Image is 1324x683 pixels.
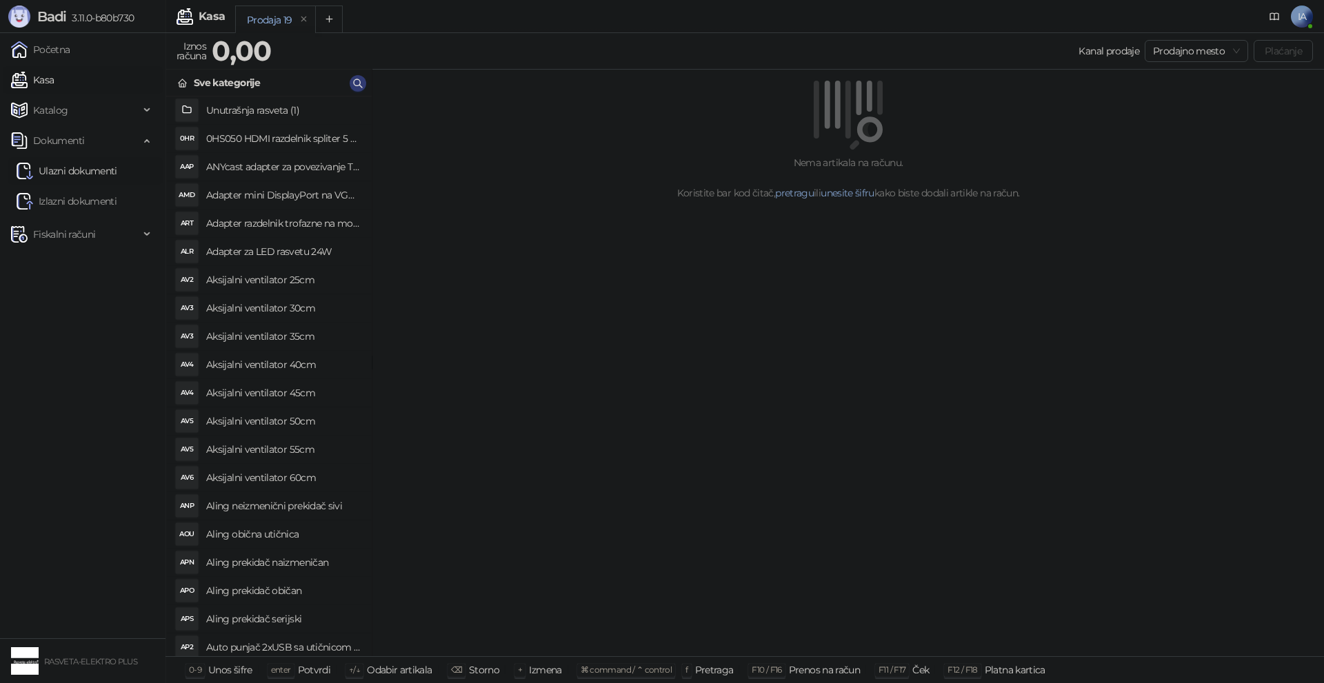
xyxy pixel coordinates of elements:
[206,495,361,517] h4: Aling neizmenični prekidač sivi
[176,184,198,206] div: AMD
[789,661,860,679] div: Prenos na račun
[947,664,977,675] span: F12 / F18
[176,580,198,602] div: APO
[206,410,361,432] h4: Aksijalni ventilator 50cm
[174,37,209,65] div: Iznos računa
[199,11,225,22] div: Kasa
[206,156,361,178] h4: ANYcast adapter za povezivanje TV i mobilnog telefona
[206,184,361,206] h4: Adapter mini DisplayPort na VGA UVA-13
[66,12,134,24] span: 3.11.0-b80b730
[206,325,361,347] h4: Aksijalni ventilator 35cm
[176,551,198,573] div: APN
[206,636,361,658] h4: Auto punjač 2xUSB sa utičnicom 12V GOLF GF-C14
[176,212,198,234] div: ART
[206,580,361,602] h4: Aling prekidač običan
[176,128,198,150] div: 0HR
[176,438,198,460] div: AV5
[451,664,462,675] span: ⌫
[1153,41,1240,61] span: Prodajno mesto
[176,410,198,432] div: AV5
[176,382,198,404] div: AV4
[33,96,68,124] span: Katalog
[206,382,361,404] h4: Aksijalni ventilator 45cm
[315,6,343,33] button: Add tab
[821,187,874,199] a: unesite šifru
[1263,6,1285,28] a: Dokumentacija
[206,608,361,630] h4: Aling prekidač serijski
[775,187,814,199] a: pretragu
[33,127,84,154] span: Dokumenti
[1254,40,1313,62] button: Plaćanje
[176,608,198,630] div: APS
[1079,43,1139,59] div: Kanal prodaje
[985,661,1045,679] div: Platna kartica
[529,661,561,679] div: Izmena
[189,664,201,675] span: 0-9
[206,438,361,460] h4: Aksijalni ventilator 55cm
[752,664,781,675] span: F10 / F16
[367,661,432,679] div: Odabir artikala
[912,661,929,679] div: Ček
[469,661,499,679] div: Storno
[271,664,291,675] span: enter
[176,523,198,545] div: AOU
[518,664,522,675] span: +
[695,661,734,679] div: Pretraga
[206,128,361,150] h4: 0HS050 HDMI razdelnik spliter 5 ulaza na 1 izlaz sa daljinskim 4K
[879,664,905,675] span: F11 / F17
[8,6,30,28] img: Logo
[176,467,198,489] div: AV6
[208,661,252,679] div: Unos šifre
[206,354,361,376] h4: Aksijalni ventilator 40cm
[176,156,198,178] div: AAP
[176,241,198,263] div: ALR
[176,354,198,376] div: AV4
[685,664,688,675] span: f
[298,661,331,679] div: Potvrdi
[37,8,66,25] span: Badi
[206,212,361,234] h4: Adapter razdelnik trofazne na monofazne utičnice
[247,12,292,28] div: Prodaja 19
[44,657,137,666] small: RASVETA-ELEKTRO PLUS
[206,523,361,545] h4: Aling obična utičnica
[212,34,271,68] strong: 0,00
[581,664,672,675] span: ⌘ command / ⌃ control
[176,297,198,319] div: AV3
[206,297,361,319] h4: Aksijalni ventilator 30cm
[11,36,70,63] a: Početna
[33,221,95,248] span: Fiskalni računi
[17,187,117,215] a: Izlazni dokumenti
[17,157,117,185] a: Ulazni dokumentiUlazni dokumenti
[1291,6,1313,28] span: IA
[206,467,361,489] h4: Aksijalni ventilator 60cm
[176,495,198,517] div: ANP
[11,647,39,675] img: 64x64-companyLogo-4c9eac63-00ad-485c-9b48-57f283827d2d.png
[176,325,198,347] div: AV3
[17,163,33,179] img: Ulazni dokumenti
[206,551,361,573] h4: Aling prekidač naizmeničan
[389,155,1307,201] div: Nema artikala na računu. Koristite bar kod čitač, ili kako biste dodali artikle na račun.
[206,269,361,291] h4: Aksijalni ventilator 25cm
[194,75,260,90] div: Sve kategorije
[295,14,313,26] button: remove
[176,269,198,291] div: AV2
[166,96,372,656] div: grid
[11,66,54,94] a: Kasa
[206,241,361,263] h4: Adapter za LED rasvetu 24W
[206,99,361,121] h4: Unutrašnja rasveta (1)
[176,636,198,658] div: AP2
[349,664,360,675] span: ↑/↓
